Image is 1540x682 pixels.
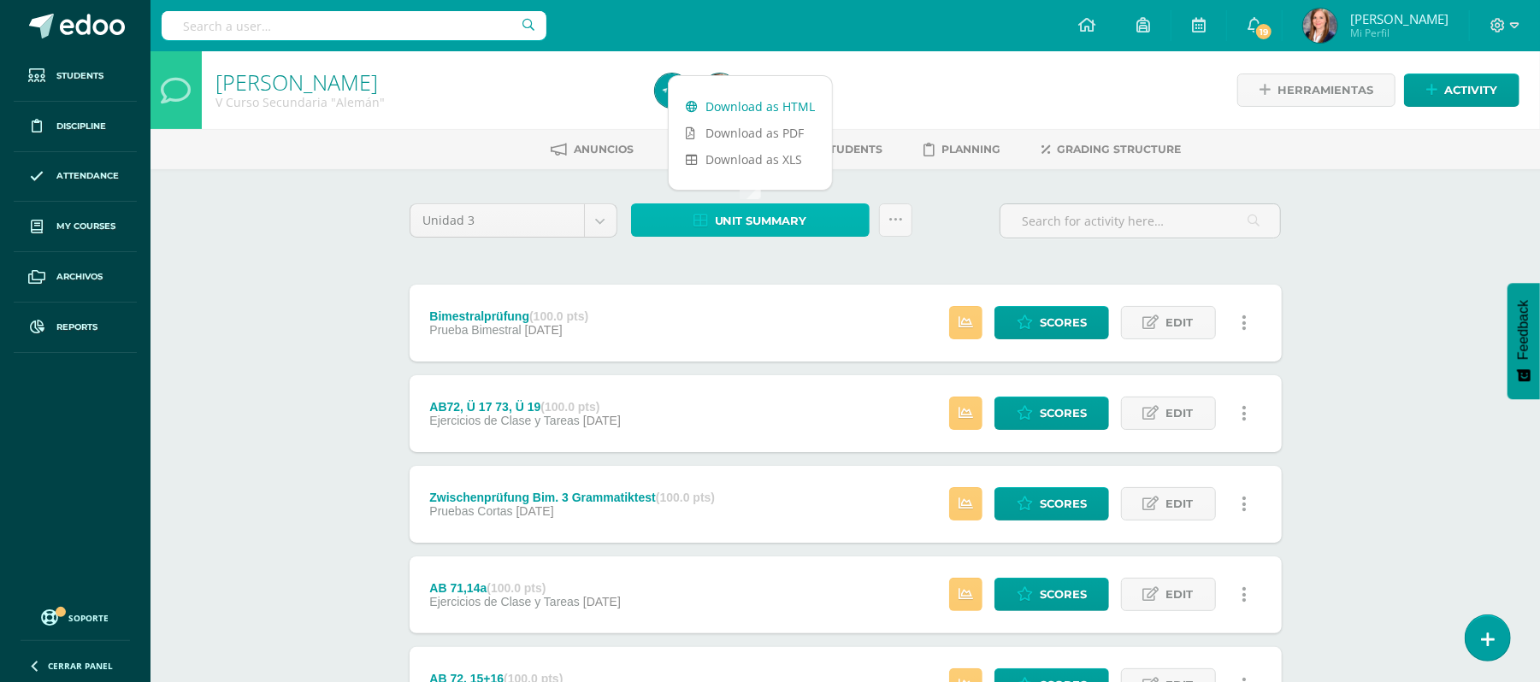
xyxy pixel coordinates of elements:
[798,136,882,163] a: Students
[162,11,546,40] input: Search a user…
[1516,300,1531,360] span: Feedback
[56,270,103,284] span: Archivos
[14,102,137,152] a: Discipline
[923,136,1000,163] a: Planning
[525,323,563,337] span: [DATE]
[1057,143,1181,156] span: Grading structure
[56,169,119,183] span: Attendance
[487,581,546,595] strong: (100.0 pts)
[1000,204,1280,238] input: Search for activity here…
[1040,397,1087,429] span: Scores
[1166,397,1194,429] span: Edit
[1444,74,1497,106] span: Activity
[1041,136,1181,163] a: Grading structure
[656,491,715,504] strong: (100.0 pts)
[14,252,137,303] a: Archivos
[1350,26,1449,40] span: Mi Perfil
[583,414,621,427] span: [DATE]
[429,595,580,609] span: Ejercicios de Clase y Tareas
[14,51,137,102] a: Students
[14,202,137,252] a: My courses
[423,204,571,237] span: Unidad 3
[823,143,882,156] span: Students
[429,504,512,518] span: Pruebas Cortas
[540,400,599,414] strong: (100.0 pts)
[551,136,634,163] a: Anuncios
[529,309,588,323] strong: (100.0 pts)
[429,400,621,414] div: AB72, Ü 17 73, Ü 19
[1040,579,1087,610] span: Scores
[56,320,97,334] span: Reports
[429,581,621,595] div: AB 71,14a
[429,309,588,323] div: Bimestralprüfung
[994,578,1109,611] a: Scores
[1254,22,1273,41] span: 19
[715,205,807,237] span: Unit summary
[14,152,137,203] a: Attendance
[56,69,103,83] span: Students
[1166,579,1194,610] span: Edit
[1040,307,1087,338] span: Scores
[516,504,554,518] span: [DATE]
[56,120,106,133] span: Discipline
[703,73,737,108] img: 30b41a60147bfd045cc6c38be83b16e6.png
[48,660,113,672] span: Cerrar panel
[1237,73,1395,107] a: Herramientas
[655,73,689,108] img: c42465e0b3b534b01a32bdd99c66b944.png
[429,491,715,504] div: Zwischenprüfung Bim. 3 Grammatiktest
[1166,307,1194,338] span: Edit
[1508,283,1540,399] button: Feedback - Mostrar encuesta
[215,68,378,97] a: [PERSON_NAME]
[429,323,521,337] span: Prueba Bimestral
[994,306,1109,339] a: Scores
[631,203,870,237] a: Unit summary
[1277,74,1373,106] span: Herramientas
[1166,488,1194,520] span: Edit
[215,94,634,110] div: V Curso Secundaria 'Alemán'
[583,595,621,609] span: [DATE]
[1040,488,1087,520] span: Scores
[941,143,1000,156] span: Planning
[1303,9,1337,43] img: 30b41a60147bfd045cc6c38be83b16e6.png
[669,93,832,120] a: Download as HTML
[669,146,832,173] a: Download as XLS
[994,487,1109,520] a: Scores
[1404,73,1519,107] a: Activity
[429,414,580,427] span: Ejercicios de Clase y Tareas
[669,120,832,146] a: Download as PDF
[21,605,130,628] a: Soporte
[56,220,115,233] span: My courses
[994,397,1109,430] a: Scores
[410,204,617,237] a: Unidad 3
[574,143,634,156] span: Anuncios
[14,303,137,353] a: Reports
[1350,10,1449,27] span: [PERSON_NAME]
[69,612,109,624] span: Soporte
[215,70,634,94] h1: Deutsch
